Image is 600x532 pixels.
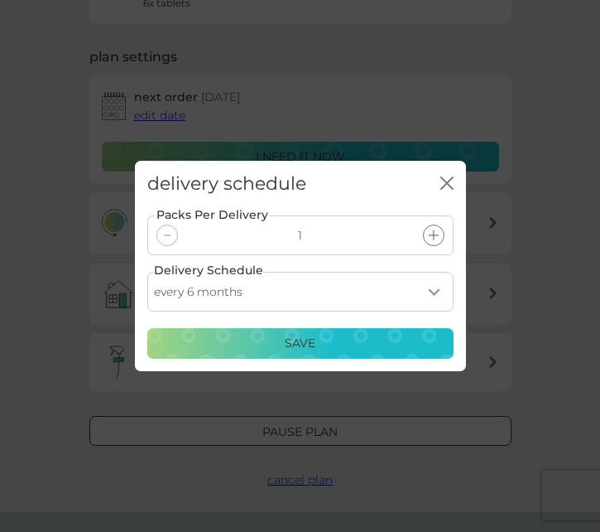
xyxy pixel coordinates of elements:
p: 1 [298,226,302,244]
label: Packs Per Delivery [155,206,270,225]
h2: delivery schedule [147,173,306,195]
p: Save [285,335,315,353]
button: close [440,177,454,192]
button: Save [147,329,454,359]
label: Delivery Schedule [154,262,263,280]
